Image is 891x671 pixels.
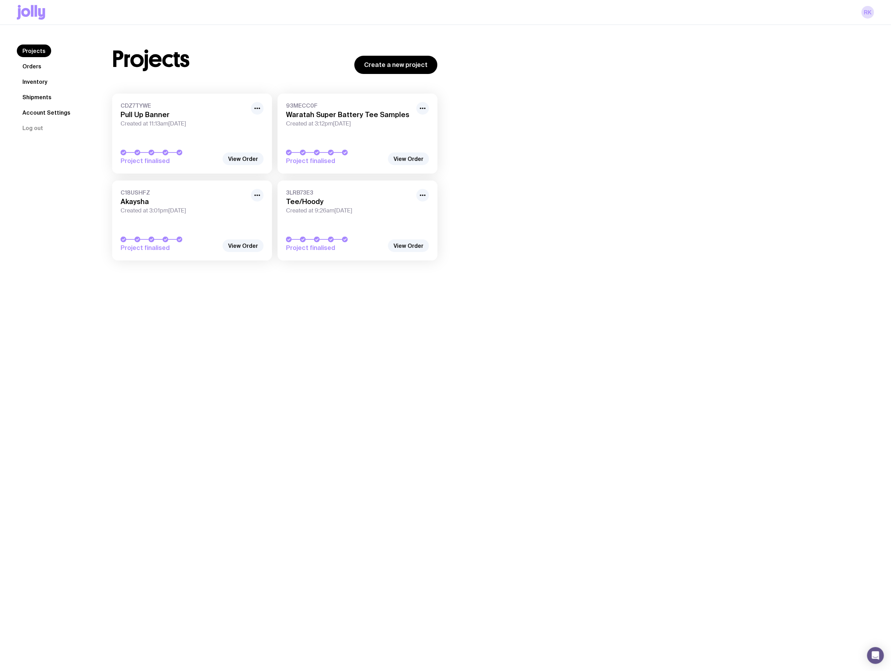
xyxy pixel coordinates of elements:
span: 3LRB73E3 [286,189,412,196]
a: 3LRB73E3Tee/HoodyCreated at 9:26am[DATE]Project finalised [278,181,437,260]
h3: Waratah Super Battery Tee Samples [286,110,412,119]
a: View Order [388,152,429,165]
span: Created at 3:01pm[DATE] [121,207,247,214]
h3: Pull Up Banner [121,110,247,119]
a: View Order [388,239,429,252]
a: 93MECC0FWaratah Super Battery Tee SamplesCreated at 3:12pm[DATE]Project finalised [278,94,437,174]
span: Created at 3:12pm[DATE] [286,120,412,127]
span: Project finalised [121,157,219,165]
a: Inventory [17,75,53,88]
span: Project finalised [286,244,384,252]
span: Created at 11:13am[DATE] [121,120,247,127]
h3: Akaysha [121,197,247,206]
span: Created at 9:26am[DATE] [286,207,412,214]
a: C18USHFZAkayshaCreated at 3:01pm[DATE]Project finalised [112,181,272,260]
a: Account Settings [17,106,76,119]
button: Log out [17,122,49,134]
a: Projects [17,45,51,57]
span: C18USHFZ [121,189,247,196]
span: 93MECC0F [286,102,412,109]
span: Project finalised [286,157,384,165]
a: Create a new project [354,56,437,74]
a: RK [862,6,874,19]
a: Orders [17,60,47,73]
a: CDZ7TYWEPull Up BannerCreated at 11:13am[DATE]Project finalised [112,94,272,174]
span: CDZ7TYWE [121,102,247,109]
a: View Order [223,239,264,252]
h3: Tee/Hoody [286,197,412,206]
h1: Projects [112,48,190,70]
a: View Order [223,152,264,165]
a: Shipments [17,91,57,103]
span: Project finalised [121,244,219,252]
div: Open Intercom Messenger [867,647,884,664]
